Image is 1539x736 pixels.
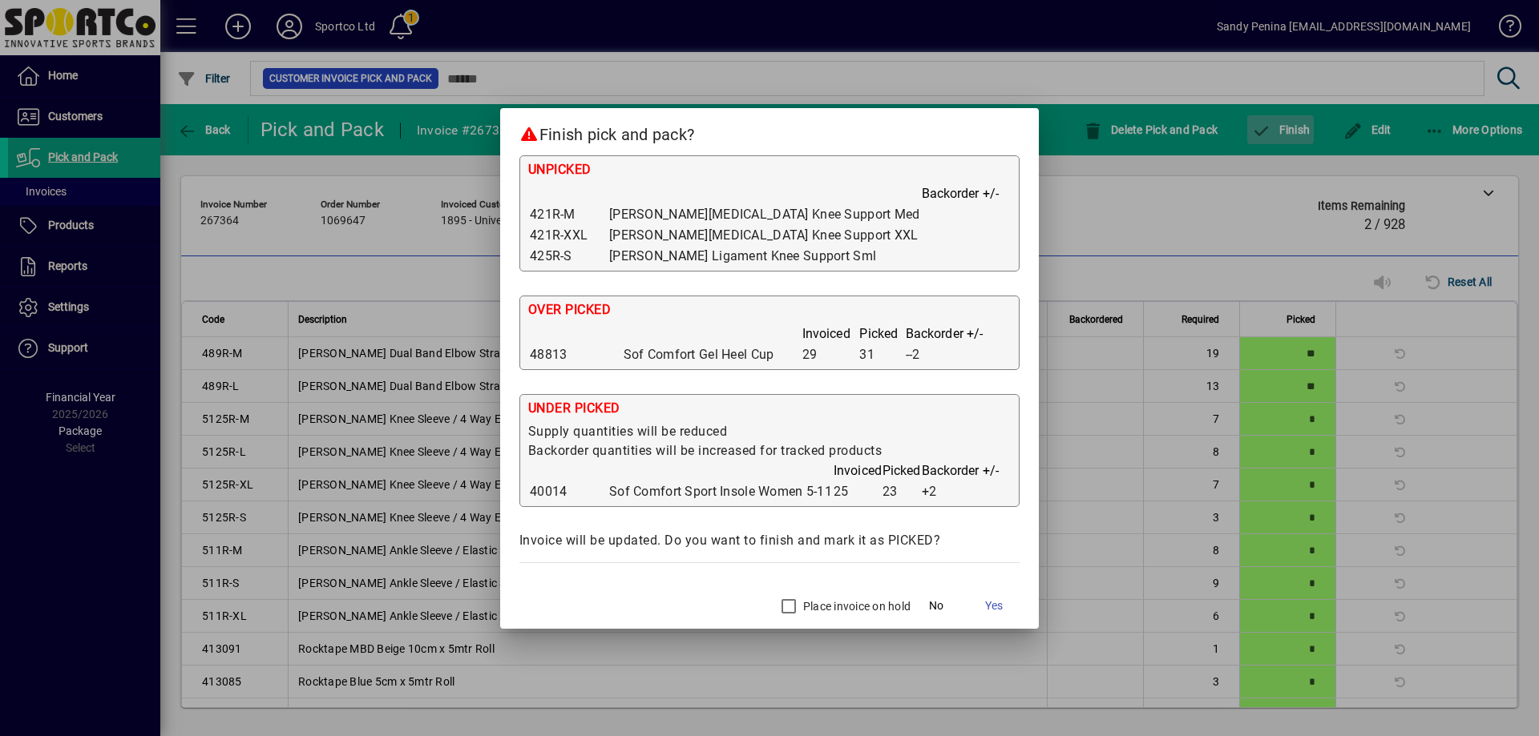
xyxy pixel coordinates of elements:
td: --2 [905,344,1011,365]
span: Yes [985,597,1003,614]
td: Sof Comfort Gel Heel Cup [623,344,802,365]
th: Invoiced [833,461,882,481]
th: Invoiced [802,324,859,344]
div: OVER PICKED [528,300,1011,324]
button: Yes [968,592,1020,621]
th: Picked [882,461,921,481]
td: 23 [882,481,921,502]
th: Picked [858,324,904,344]
th: Backorder +/- [921,183,1012,204]
td: 40014 [528,481,608,502]
button: No [911,592,962,621]
td: 29 [802,344,859,365]
div: UNPICKED [528,160,1011,183]
span: No [929,597,943,614]
div: Invoice will be updated. Do you want to finish and mark it as PICKED? [519,531,1020,550]
td: 421R-XXL [528,225,608,246]
td: Sof Comfort Sport Insole Women 5-11 [608,481,833,502]
td: [PERSON_NAME] Ligament Knee Support Sml [608,246,921,267]
th: Backorder +/- [921,461,1012,481]
td: 421R-M [528,204,608,225]
div: Supply quantities will be reduced Backorder quantities will be increased for tracked products [528,422,1011,461]
label: Place invoice on hold [800,598,911,614]
th: Backorder +/- [905,324,1011,344]
h2: Finish pick and pack? [500,108,1039,155]
td: 25 [833,481,882,502]
td: [PERSON_NAME][MEDICAL_DATA] Knee Support Med [608,204,921,225]
td: 425R-S [528,246,608,267]
td: +2 [921,481,1012,502]
div: UNDER PICKED [528,399,1011,422]
td: 31 [858,344,904,365]
td: [PERSON_NAME][MEDICAL_DATA] Knee Support XXL [608,225,921,246]
td: 48813 [528,344,623,365]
